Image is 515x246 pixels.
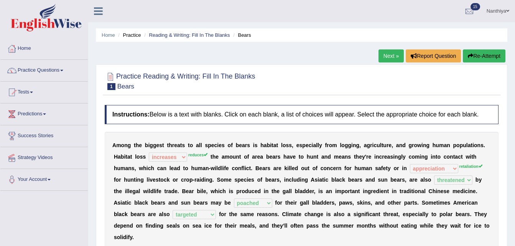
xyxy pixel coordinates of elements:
[229,154,233,160] b: o
[241,165,243,171] b: f
[139,142,142,148] b: e
[295,165,298,171] b: d
[453,154,455,160] b: t
[211,165,215,171] b: w
[325,142,327,148] b: f
[102,32,115,38] a: Home
[292,165,295,171] b: e
[453,142,457,148] b: p
[135,165,136,171] b: ,
[233,154,236,160] b: u
[338,165,342,171] b: n
[222,142,225,148] b: s
[243,165,245,171] b: l
[272,154,275,160] b: a
[439,142,444,148] b: m
[0,82,88,101] a: Tests
[437,154,441,160] b: o
[455,154,458,160] b: a
[286,142,289,148] b: s
[450,154,453,160] b: n
[245,142,247,148] b: r
[356,154,359,160] b: h
[304,165,308,171] b: u
[247,154,249,160] b: f
[287,165,289,171] b: i
[125,165,128,171] b: a
[211,154,212,160] b: t
[447,142,450,148] b: n
[278,154,281,160] b: s
[149,32,230,38] a: Reading & Writing: Fill In The Blanks
[266,154,270,160] b: b
[373,142,377,148] b: c
[208,142,211,148] b: p
[409,154,412,160] b: c
[0,38,88,57] a: Home
[392,142,393,148] b: ,
[105,71,255,90] h2: Practice Reading & Writing: Fill In The Blanks
[174,142,177,148] b: e
[395,154,398,160] b: n
[255,165,259,171] b: B
[225,154,229,160] b: m
[444,154,447,160] b: c
[319,142,322,148] b: y
[471,142,472,148] b: t
[235,165,238,171] b: o
[216,165,218,171] b: l
[167,142,169,148] b: t
[153,142,156,148] b: g
[398,154,401,160] b: g
[218,165,221,171] b: d
[162,142,164,148] b: t
[423,142,426,148] b: n
[409,142,412,148] b: g
[232,165,235,171] b: c
[367,142,370,148] b: g
[0,169,88,188] a: Your Account
[216,154,219,160] b: e
[260,154,263,160] b: a
[318,142,319,148] b: l
[458,154,461,160] b: c
[317,154,319,160] b: t
[308,165,309,171] b: t
[273,142,276,148] b: a
[309,142,312,148] b: c
[411,154,415,160] b: o
[380,142,382,148] b: l
[293,154,296,160] b: e
[118,154,121,160] b: a
[340,142,341,148] b: l
[433,142,436,148] b: h
[140,154,143,160] b: s
[374,154,376,160] b: i
[393,154,395,160] b: i
[382,142,383,148] b: t
[177,165,180,171] b: d
[336,165,338,171] b: r
[399,142,403,148] b: n
[311,142,313,148] b: i
[270,142,271,148] b: i
[383,142,387,148] b: u
[348,142,351,148] b: g
[281,142,283,148] b: l
[212,154,216,160] b: h
[348,154,351,160] b: s
[421,142,423,148] b: i
[346,165,350,171] b: o
[121,154,124,160] b: b
[148,165,151,171] b: c
[247,142,250,148] b: s
[257,154,260,160] b: e
[0,60,88,79] a: Practice Questions
[436,154,438,160] b: t
[267,142,270,148] b: b
[249,165,251,171] b: t
[116,31,141,39] li: Practice
[116,142,121,148] b: m
[484,142,485,148] b: .
[236,142,239,148] b: b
